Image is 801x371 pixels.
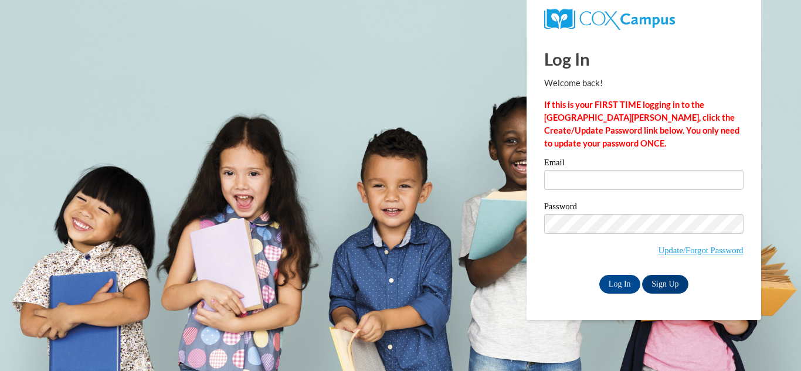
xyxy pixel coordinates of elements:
[659,246,744,255] a: Update/Forgot Password
[544,9,675,30] img: COX Campus
[599,275,640,294] input: Log In
[544,158,744,170] label: Email
[544,77,744,90] p: Welcome back!
[544,100,739,148] strong: If this is your FIRST TIME logging in to the [GEOGRAPHIC_DATA][PERSON_NAME], click the Create/Upd...
[544,13,675,23] a: COX Campus
[544,202,744,214] label: Password
[642,275,688,294] a: Sign Up
[544,47,744,71] h1: Log In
